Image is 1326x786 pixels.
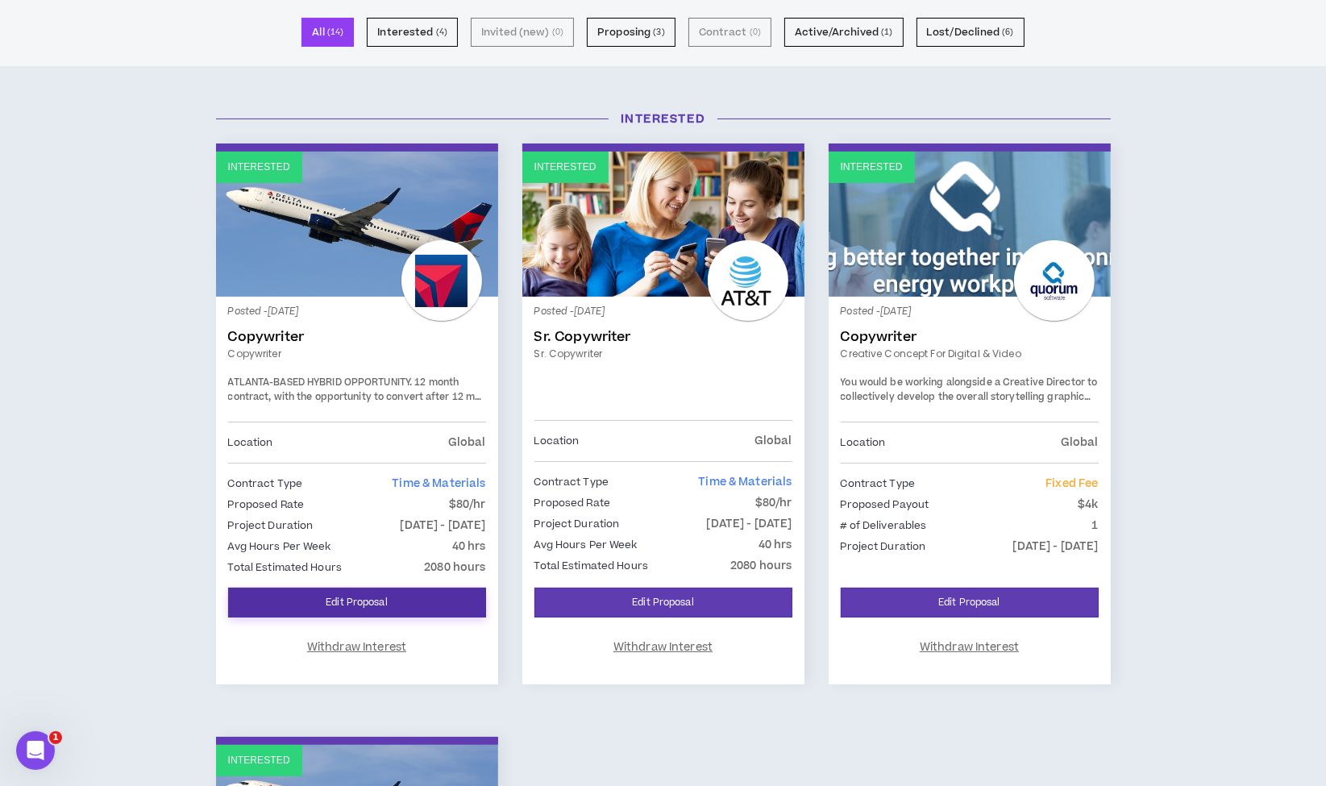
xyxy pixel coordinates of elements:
[841,630,1099,664] button: Withdraw Interest
[522,152,804,297] a: Interested
[367,18,458,47] button: Interested (4)
[228,538,331,555] p: Avg Hours Per Week
[228,434,273,451] p: Location
[228,517,314,534] p: Project Duration
[327,25,344,40] small: ( 14 )
[534,557,649,575] p: Total Estimated Hours
[436,25,447,40] small: ( 4 )
[841,475,916,493] p: Contract Type
[307,640,406,655] span: Withdraw Interest
[452,538,486,555] p: 40 hrs
[841,160,903,175] p: Interested
[841,588,1099,618] a: Edit Proposal
[841,347,1099,361] a: Creative Concept for Digital & Video
[228,630,486,664] button: Withdraw Interest
[750,25,761,40] small: ( 0 )
[653,25,664,40] small: ( 3 )
[841,496,929,514] p: Proposed Payout
[707,515,792,533] p: [DATE] - [DATE]
[613,640,713,655] span: Withdraw Interest
[471,18,574,47] button: Invited (new) (0)
[755,494,792,512] p: $80/hr
[228,329,486,345] a: Copywriter
[1061,434,1099,451] p: Global
[841,434,886,451] p: Location
[534,536,638,554] p: Avg Hours Per Week
[881,25,892,40] small: ( 1 )
[228,559,343,576] p: Total Estimated Hours
[204,110,1123,127] h3: Interested
[228,588,486,618] a: Edit Proposal
[401,517,486,534] p: [DATE] - [DATE]
[754,432,792,450] p: Global
[1045,476,1098,492] span: Fixed Fee
[917,18,1025,47] button: Lost/Declined (6)
[216,152,498,297] a: Interested
[16,731,55,770] iframe: Intercom live chat
[920,640,1019,655] span: Withdraw Interest
[841,329,1099,345] a: Copywriter
[448,434,486,451] p: Global
[698,474,792,490] span: Time & Materials
[1091,517,1098,534] p: 1
[841,538,926,555] p: Project Duration
[1078,496,1098,514] p: $4k
[228,475,303,493] p: Contract Type
[534,630,792,664] button: Withdraw Interest
[228,347,486,361] a: Copywriter
[228,305,486,319] p: Posted - [DATE]
[534,329,792,345] a: Sr. Copywriter
[228,496,305,514] p: Proposed Rate
[534,305,792,319] p: Posted - [DATE]
[829,152,1111,297] a: Interested
[534,347,792,361] a: Sr. Copywriter
[841,517,927,534] p: # of Deliverables
[1002,25,1013,40] small: ( 6 )
[730,557,792,575] p: 2080 hours
[534,160,596,175] p: Interested
[534,515,620,533] p: Project Duration
[392,476,485,492] span: Time & Materials
[228,376,482,418] p: ATLANTA-BASED HYBRID OPPORTUNITY. 12 month contract, with the opportunity to convert after 12 mo ...
[784,18,903,47] button: Active/Archived (1)
[228,753,290,768] p: Interested
[587,18,675,47] button: Proposing (3)
[688,18,771,47] button: Contract (0)
[49,731,62,744] span: 1
[301,18,354,47] button: All (14)
[534,473,609,491] p: Contract Type
[552,25,563,40] small: ( 0 )
[424,559,485,576] p: 2080 hours
[534,588,792,618] a: Edit Proposal
[449,496,486,514] p: $80/hr
[534,494,611,512] p: Proposed Rate
[534,432,580,450] p: Location
[841,376,1098,460] span: You would be working alongside a Creative Director to collectively develop the overall storytelli...
[228,160,290,175] p: Interested
[841,305,1099,319] p: Posted - [DATE]
[1013,538,1099,555] p: [DATE] - [DATE]
[759,536,792,554] p: 40 hrs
